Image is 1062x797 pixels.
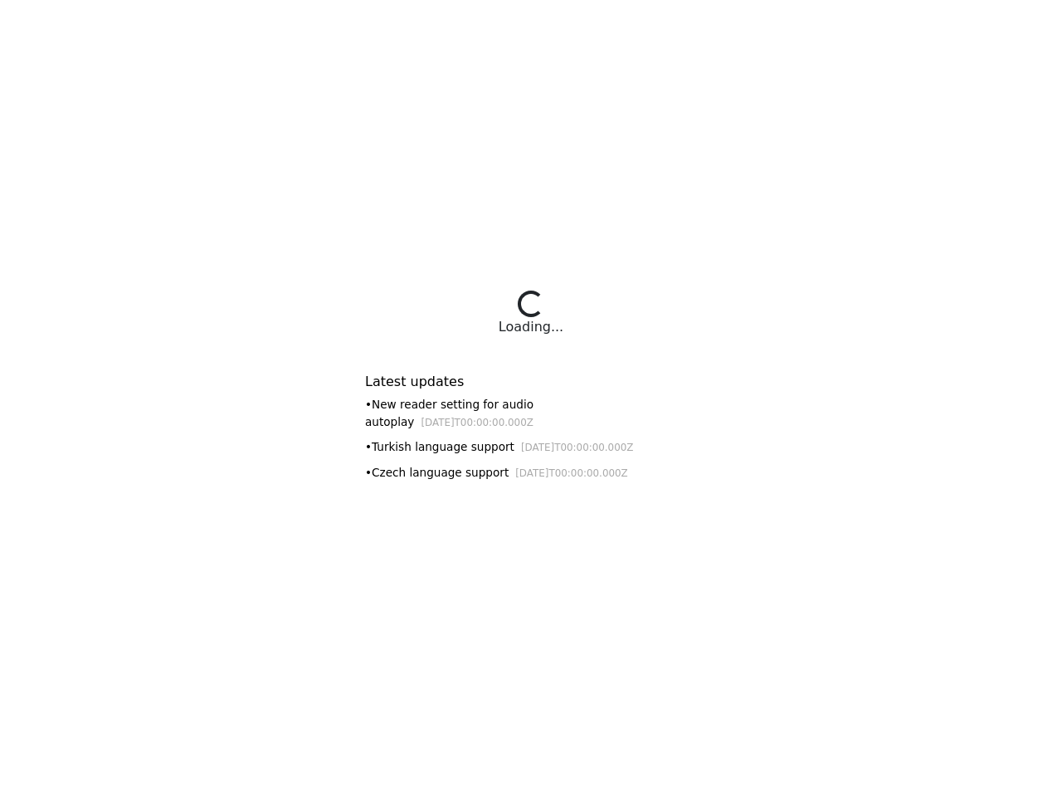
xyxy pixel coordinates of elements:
div: • Turkish language support [365,438,697,456]
div: Loading... [499,317,563,337]
small: [DATE]T00:00:00.000Z [521,442,634,453]
small: [DATE]T00:00:00.000Z [515,467,628,479]
div: • Czech language support [365,464,697,482]
h6: Latest updates [365,374,697,389]
small: [DATE]T00:00:00.000Z [421,417,533,428]
div: • New reader setting for audio autoplay [365,396,697,430]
